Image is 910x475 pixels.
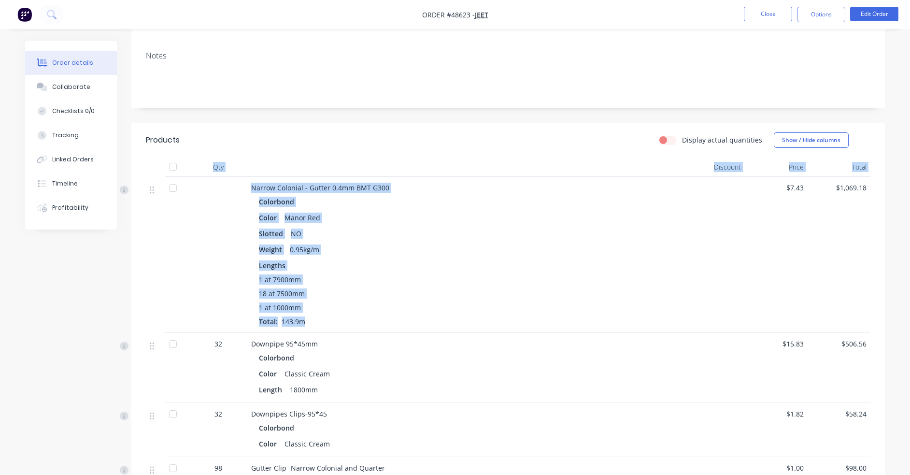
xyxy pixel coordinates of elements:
[682,135,762,145] label: Display actual quantities
[259,227,287,241] div: Slotted
[52,58,93,67] div: Order details
[25,75,117,99] button: Collaborate
[259,288,305,299] span: 18 at 7500mm
[52,107,95,115] div: Checklists 0/0
[259,437,281,451] div: Color
[808,158,870,177] div: Total
[214,463,222,473] span: 98
[286,383,322,397] div: 1800mm
[259,274,301,285] span: 1 at 7900mm
[281,437,334,451] div: Classic Cream
[25,99,117,123] button: Checklists 0/0
[259,211,281,225] div: Color
[281,367,334,381] div: Classic Cream
[259,367,281,381] div: Color
[811,339,867,349] span: $506.56
[214,409,222,419] span: 32
[52,179,78,188] div: Timeline
[475,10,488,19] a: Jeet
[286,243,323,257] div: 0.95kg/m
[25,196,117,220] button: Profitability
[146,134,180,146] div: Products
[52,83,90,91] div: Collaborate
[251,183,389,192] span: Narrow Colonial - Gutter 0.4mm BMT G300
[259,421,298,435] div: Colorbond
[744,7,792,21] button: Close
[281,211,324,225] div: Manor Red
[278,317,309,326] span: 143.9m
[251,409,327,418] span: Downpipes Clips-95*45
[811,183,867,193] span: $1,069.18
[745,158,808,177] div: Price
[259,243,286,257] div: Weight
[17,7,32,22] img: Factory
[287,227,305,241] div: NO
[850,7,898,21] button: Edit Order
[259,195,298,209] div: Colorbond
[52,131,79,140] div: Tracking
[25,172,117,196] button: Timeline
[774,132,849,148] button: Show / Hide columns
[25,147,117,172] button: Linked Orders
[749,339,804,349] span: $15.83
[214,339,222,349] span: 32
[749,183,804,193] span: $7.43
[259,302,301,313] span: 1 at 1000mm
[422,10,475,19] span: Order #48623 -
[682,158,745,177] div: Discount
[259,383,286,397] div: Length
[259,260,285,271] span: Lengths
[52,155,94,164] div: Linked Orders
[25,51,117,75] button: Order details
[251,463,385,473] span: Gutter Clip -Narrow Colonial and Quarter
[251,339,318,348] span: Downpipe 95*45mm
[52,203,88,212] div: Profitability
[259,317,278,326] span: Total:
[189,158,247,177] div: Qty
[259,351,298,365] div: Colorbond
[25,123,117,147] button: Tracking
[811,463,867,473] span: $98.00
[749,409,804,419] span: $1.82
[146,51,870,60] div: Notes
[749,463,804,473] span: $1.00
[811,409,867,419] span: $58.24
[797,7,845,22] button: Options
